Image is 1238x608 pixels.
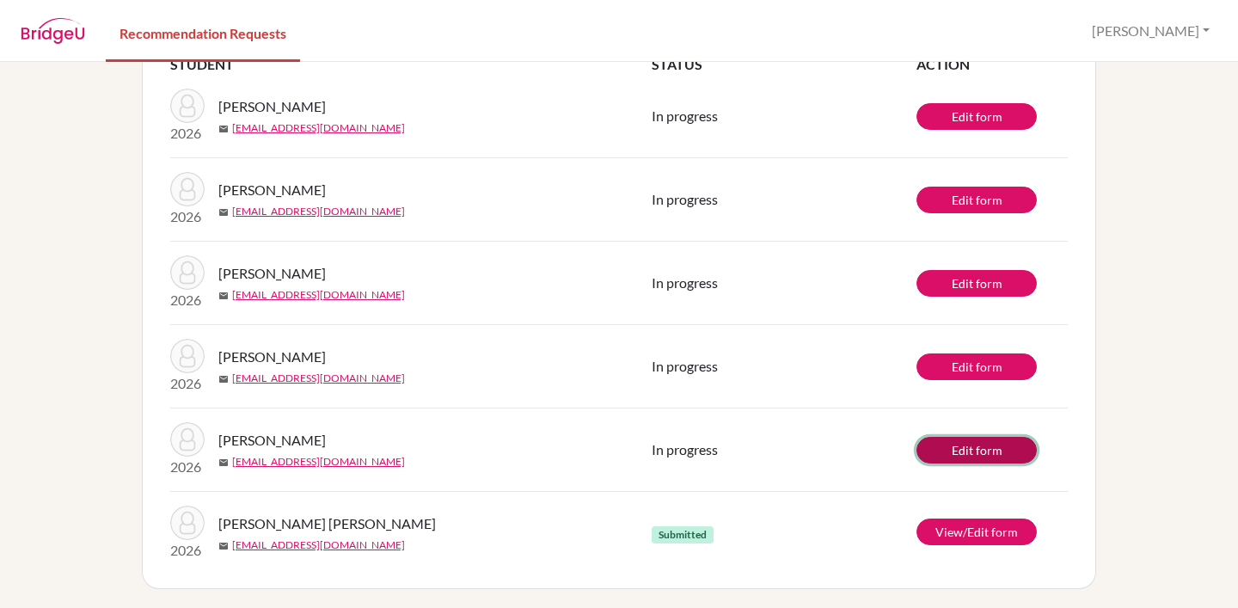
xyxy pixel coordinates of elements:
p: 2026 [170,373,205,394]
a: [EMAIL_ADDRESS][DOMAIN_NAME] [232,537,405,553]
span: mail [218,374,229,384]
span: mail [218,291,229,301]
span: In progress [652,441,718,458]
a: [EMAIL_ADDRESS][DOMAIN_NAME] [232,454,405,470]
p: 2026 [170,123,205,144]
span: mail [218,458,229,468]
p: 2026 [170,206,205,227]
a: Edit form [916,103,1037,130]
a: Edit form [916,270,1037,297]
span: In progress [652,274,718,291]
span: [PERSON_NAME] [218,347,326,367]
a: [EMAIL_ADDRESS][DOMAIN_NAME] [232,204,405,219]
img: Moret, Kirill [170,255,205,290]
th: STATUS [652,54,916,75]
span: [PERSON_NAME] [218,263,326,284]
span: In progress [652,191,718,207]
img: BridgeU logo [21,18,85,44]
a: [EMAIL_ADDRESS][DOMAIN_NAME] [232,371,405,386]
span: In progress [652,358,718,374]
span: Submitted [652,526,714,544]
span: mail [218,541,229,551]
img: Jenkins, Henry [170,422,205,457]
span: [PERSON_NAME] [218,180,326,200]
p: 2026 [170,290,205,310]
span: mail [218,207,229,218]
img: Nangia, Vyom Vinay [170,506,205,540]
span: In progress [652,107,718,124]
a: Recommendation Requests [106,3,300,62]
span: mail [218,124,229,134]
a: Edit form [916,353,1037,380]
img: Woodall, Laura [170,89,205,123]
img: Belkeziz, Kenza [170,339,205,373]
p: 2026 [170,540,205,561]
img: Benamour, Ryan [170,172,205,206]
th: STUDENT [170,54,652,75]
button: [PERSON_NAME] [1084,15,1217,47]
span: [PERSON_NAME] [PERSON_NAME] [218,513,436,534]
a: [EMAIL_ADDRESS][DOMAIN_NAME] [232,287,405,303]
a: Edit form [916,187,1037,213]
a: [EMAIL_ADDRESS][DOMAIN_NAME] [232,120,405,136]
span: [PERSON_NAME] [218,430,326,451]
a: Edit form [916,437,1037,464]
th: ACTION [916,54,1068,75]
p: 2026 [170,457,205,477]
a: View/Edit form [916,519,1037,545]
span: [PERSON_NAME] [218,96,326,117]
